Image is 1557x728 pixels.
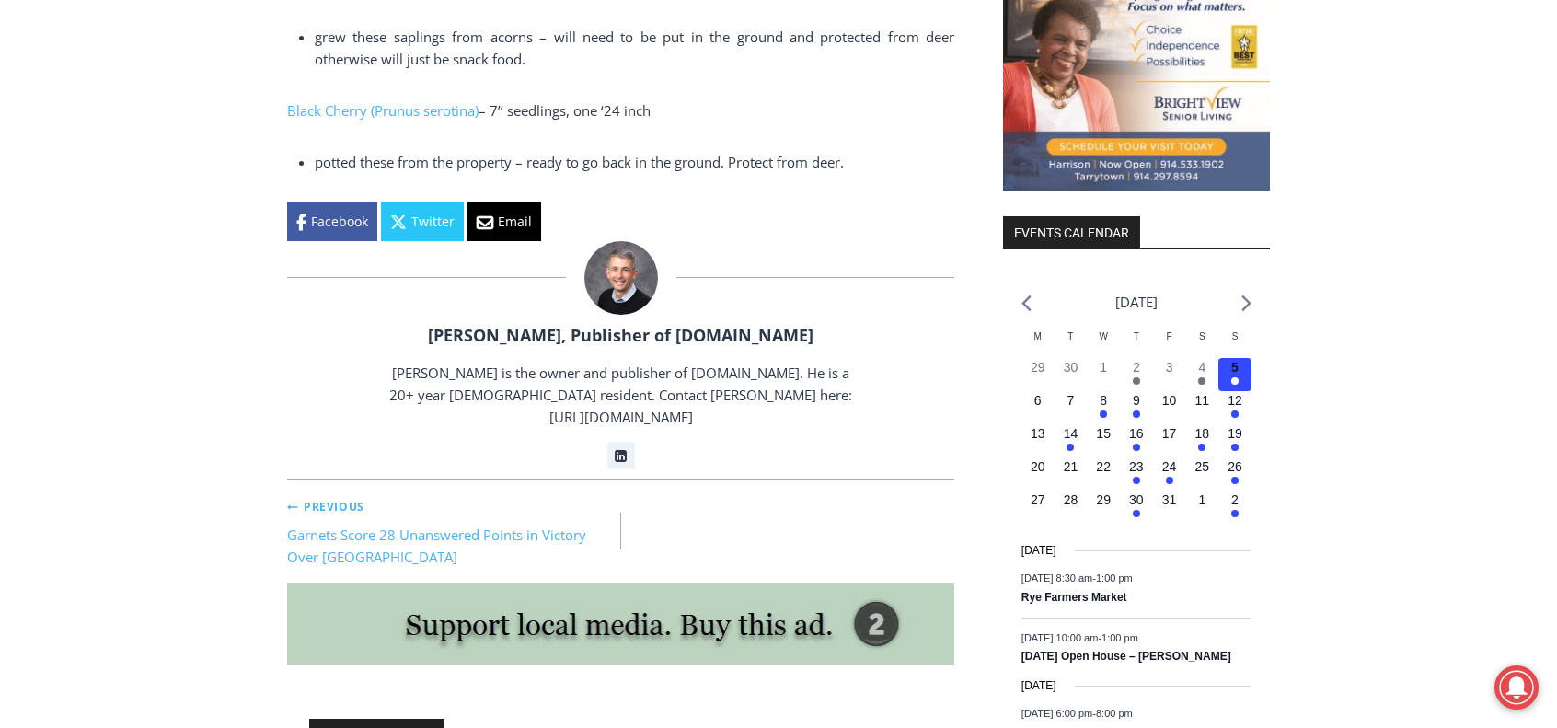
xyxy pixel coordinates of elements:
[1055,491,1088,524] button: 28
[1055,391,1088,424] button: 7
[1185,329,1218,358] div: Saturday
[1021,424,1055,457] button: 13
[1087,358,1120,391] button: 1
[381,202,464,241] a: Twitter
[287,101,479,120] a: Black Cherry (Prunus serotina)
[1021,572,1092,584] span: [DATE] 8:30 am
[1031,426,1045,441] time: 13
[1228,393,1242,408] time: 12
[1198,492,1205,507] time: 1
[1,183,266,229] a: [PERSON_NAME] Read Sanctuary Fall Fest: [DATE]
[1231,377,1239,385] em: Has events
[1064,459,1078,474] time: 21
[1120,491,1153,524] button: 30 Has events
[1031,360,1045,375] time: 29
[1198,360,1205,375] time: 4
[465,1,870,179] div: "[PERSON_NAME] and I covered the [DATE] Parade, which was a really eye opening experience as I ha...
[1021,631,1138,642] time: -
[1021,391,1055,424] button: 6
[1153,391,1186,424] button: 10
[1087,329,1120,358] div: Wednesday
[1087,391,1120,424] button: 8 Has events
[1218,424,1251,457] button: 19 Has events
[1231,510,1239,517] em: Has events
[1129,492,1144,507] time: 30
[1153,358,1186,391] button: 3
[205,156,210,174] div: /
[1185,391,1218,424] button: 11
[1198,444,1205,451] em: Has events
[467,202,541,241] a: Email
[1120,329,1153,358] div: Thursday
[481,183,853,225] span: Intern @ [DOMAIN_NAME]
[1199,331,1205,341] span: S
[1218,491,1251,524] button: 2 Has events
[1021,358,1055,391] button: 29
[1133,377,1140,385] em: Has events
[1166,477,1173,484] em: Has events
[1100,410,1107,418] em: Has events
[1133,360,1140,375] time: 2
[387,362,855,428] p: [PERSON_NAME] is the owner and publisher of [DOMAIN_NAME]. He is a 20+ year [DEMOGRAPHIC_DATA] re...
[287,494,954,568] nav: Posts
[1055,358,1088,391] button: 30
[1120,358,1153,391] button: 2 Has events
[1096,459,1111,474] time: 22
[1021,650,1231,664] a: [DATE] Open House – [PERSON_NAME]
[1232,331,1239,341] span: S
[1096,492,1111,507] time: 29
[1021,295,1032,312] a: Previous month
[1162,492,1177,507] time: 31
[1231,444,1239,451] em: Has events
[287,101,651,120] span: – 7’’ seedlings, one ‘24 inch
[1021,329,1055,358] div: Monday
[1031,492,1045,507] time: 27
[1185,491,1218,524] button: 1
[428,324,813,346] a: [PERSON_NAME], Publisher of [DOMAIN_NAME]
[1064,360,1078,375] time: 30
[287,583,954,665] img: support local media, buy this ad
[315,28,954,68] span: grew these saplings from acorns – will need to be put in the ground and protected from deer other...
[1021,542,1056,560] time: [DATE]
[1067,444,1074,451] em: Has events
[1153,329,1186,358] div: Friday
[1133,510,1140,517] em: Has events
[1185,457,1218,491] button: 25
[1218,457,1251,491] button: 26 Has events
[1021,591,1127,606] a: Rye Farmers Market
[214,156,223,174] div: 6
[1153,457,1186,491] button: 24 Has events
[1064,492,1078,507] time: 28
[1034,393,1042,408] time: 6
[1162,426,1177,441] time: 17
[192,54,246,151] div: Live Music
[1087,457,1120,491] button: 22
[1021,572,1133,584] time: -
[1218,358,1251,391] button: 5 Has events
[1120,457,1153,491] button: 23 Has events
[1064,426,1078,441] time: 14
[315,153,844,171] span: potted these from the property – ready to go back in the ground. Protect from deer.
[1096,708,1133,719] span: 8:00 pm
[1031,459,1045,474] time: 20
[443,179,892,229] a: Intern @ [DOMAIN_NAME]
[1195,393,1210,408] time: 11
[1096,572,1133,584] span: 1:00 pm
[1087,424,1120,457] button: 15
[1120,391,1153,424] button: 9 Has events
[1218,391,1251,424] button: 12 Has events
[1100,393,1107,408] time: 8
[1231,492,1239,507] time: 2
[192,156,201,174] div: 4
[1021,708,1133,719] time: -
[1185,358,1218,391] button: 4 Has events
[1003,216,1140,248] h2: Events Calendar
[287,202,377,241] a: Facebook
[1185,424,1218,457] button: 18 Has events
[1021,677,1056,695] time: [DATE]
[15,185,236,227] h4: [PERSON_NAME] Read Sanctuary Fall Fest: [DATE]
[1195,459,1210,474] time: 25
[1021,491,1055,524] button: 27
[1133,477,1140,484] em: Has events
